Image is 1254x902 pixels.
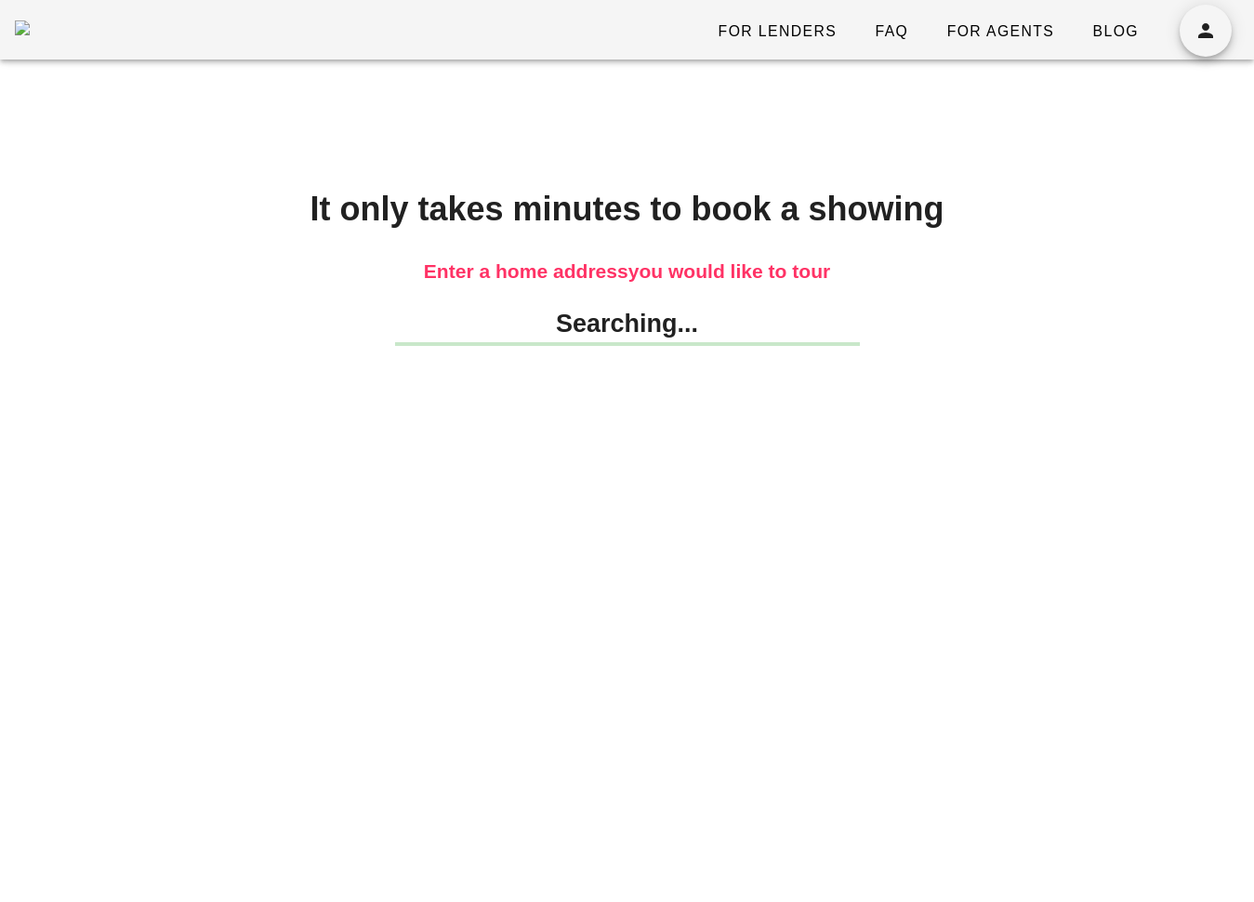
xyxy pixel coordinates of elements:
[945,23,1054,40] span: For Agents
[1091,23,1139,40] span: Blog
[859,15,923,48] a: FAQ
[931,15,1069,48] a: For Agents
[717,23,837,40] span: For Lenders
[1076,15,1154,48] a: Blog
[874,23,908,40] span: FAQ
[15,20,30,35] img: desktop-logo.png
[702,15,851,48] a: For Lenders
[628,260,830,282] span: you would like to tour
[87,257,1167,286] h3: Enter a home address
[310,190,944,228] span: It only takes minutes to book a showing
[395,305,860,343] h2: Searching...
